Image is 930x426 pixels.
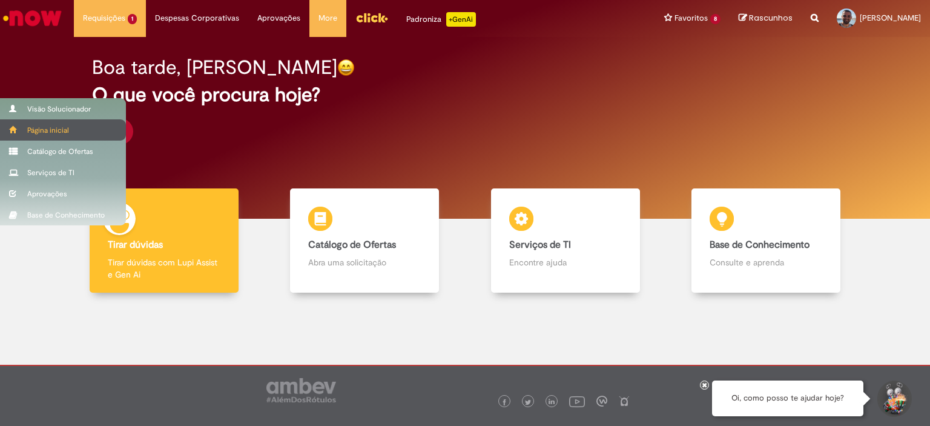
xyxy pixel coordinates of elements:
b: Catálogo de Ofertas [308,239,396,251]
p: Consulte e aprenda [710,256,822,268]
a: Base de Conhecimento Consulte e aprenda [666,188,867,293]
a: Serviços de TI Encontre ajuda [465,188,666,293]
h2: Boa tarde, [PERSON_NAME] [92,57,337,78]
img: logo_footer_workplace.png [596,396,607,407]
img: logo_footer_linkedin.png [549,399,555,406]
span: Despesas Corporativas [155,12,239,24]
div: Padroniza [406,12,476,27]
p: Tirar dúvidas com Lupi Assist e Gen Ai [108,256,220,281]
img: ServiceNow [1,6,64,30]
span: 1 [128,14,137,24]
img: logo_footer_facebook.png [501,399,507,405]
button: Iniciar Conversa de Suporte [876,381,912,417]
img: logo_footer_ambev_rotulo_gray.png [266,378,336,402]
span: Requisições [83,12,125,24]
span: 8 [710,14,721,24]
b: Serviços de TI [509,239,571,251]
img: happy-face.png [337,59,355,76]
img: logo_footer_youtube.png [569,393,585,409]
p: Encontre ajuda [509,256,622,268]
div: Oi, como posso te ajudar hoje? [712,381,863,416]
a: Tirar dúvidas Tirar dúvidas com Lupi Assist e Gen Ai [64,188,265,293]
a: Rascunhos [739,13,793,24]
img: logo_footer_twitter.png [525,399,531,405]
span: More [318,12,337,24]
p: +GenAi [446,12,476,27]
b: Base de Conhecimento [710,239,810,251]
span: [PERSON_NAME] [860,13,921,23]
b: Tirar dúvidas [108,239,163,251]
p: Abra uma solicitação [308,256,421,268]
a: Catálogo de Ofertas Abra uma solicitação [265,188,466,293]
h2: O que você procura hoje? [92,84,839,105]
img: logo_footer_naosei.png [619,396,630,407]
img: click_logo_yellow_360x200.png [355,8,388,27]
span: Aprovações [257,12,300,24]
span: Rascunhos [749,12,793,24]
span: Favoritos [674,12,708,24]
